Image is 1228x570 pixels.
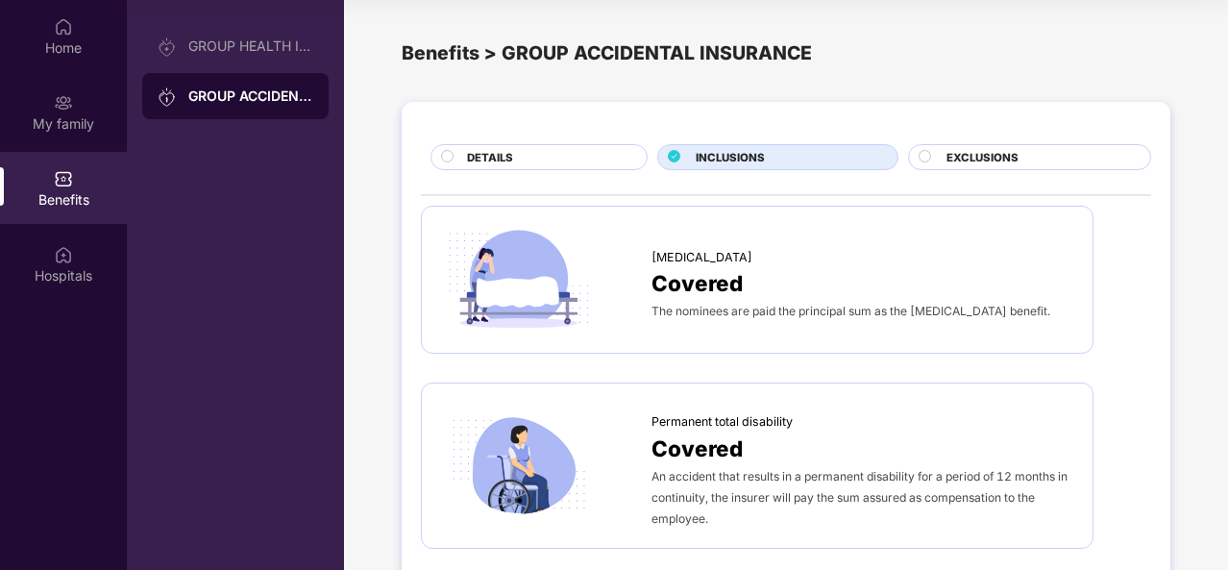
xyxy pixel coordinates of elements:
[946,149,1019,166] span: EXCLUSIONS
[441,411,597,520] img: icon
[651,412,793,432] span: Permanent total disability
[651,304,1050,318] span: The nominees are paid the principal sum as the [MEDICAL_DATA] benefit.
[651,248,752,267] span: [MEDICAL_DATA]
[54,169,73,188] img: svg+xml;base64,PHN2ZyBpZD0iQmVuZWZpdHMiIHhtbG5zPSJodHRwOi8vd3d3LnczLm9yZy8yMDAwL3N2ZyIgd2lkdGg9Ij...
[651,432,743,465] span: Covered
[441,226,597,335] img: icon
[158,87,177,107] img: svg+xml;base64,PHN2ZyB3aWR0aD0iMjAiIGhlaWdodD0iMjAiIHZpZXdCb3g9IjAgMCAyMCAyMCIgZmlsbD0ibm9uZSIgeG...
[402,38,1170,68] div: Benefits > GROUP ACCIDENTAL INSURANCE
[467,149,513,166] span: DETAILS
[696,149,765,166] span: INCLUSIONS
[54,93,73,112] img: svg+xml;base64,PHN2ZyB3aWR0aD0iMjAiIGhlaWdodD0iMjAiIHZpZXdCb3g9IjAgMCAyMCAyMCIgZmlsbD0ibm9uZSIgeG...
[651,469,1068,526] span: An accident that results in a permanent disability for a period of 12 months in continuity, the i...
[188,38,313,54] div: GROUP HEALTH INSURANCE
[158,37,177,57] img: svg+xml;base64,PHN2ZyB3aWR0aD0iMjAiIGhlaWdodD0iMjAiIHZpZXdCb3g9IjAgMCAyMCAyMCIgZmlsbD0ibm9uZSIgeG...
[54,245,73,264] img: svg+xml;base64,PHN2ZyBpZD0iSG9zcGl0YWxzIiB4bWxucz0iaHR0cDovL3d3dy53My5vcmcvMjAwMC9zdmciIHdpZHRoPS...
[651,266,743,300] span: Covered
[188,87,313,106] div: GROUP ACCIDENTAL INSURANCE
[54,17,73,37] img: svg+xml;base64,PHN2ZyBpZD0iSG9tZSIgeG1sbnM9Imh0dHA6Ly93d3cudzMub3JnLzIwMDAvc3ZnIiB3aWR0aD0iMjAiIG...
